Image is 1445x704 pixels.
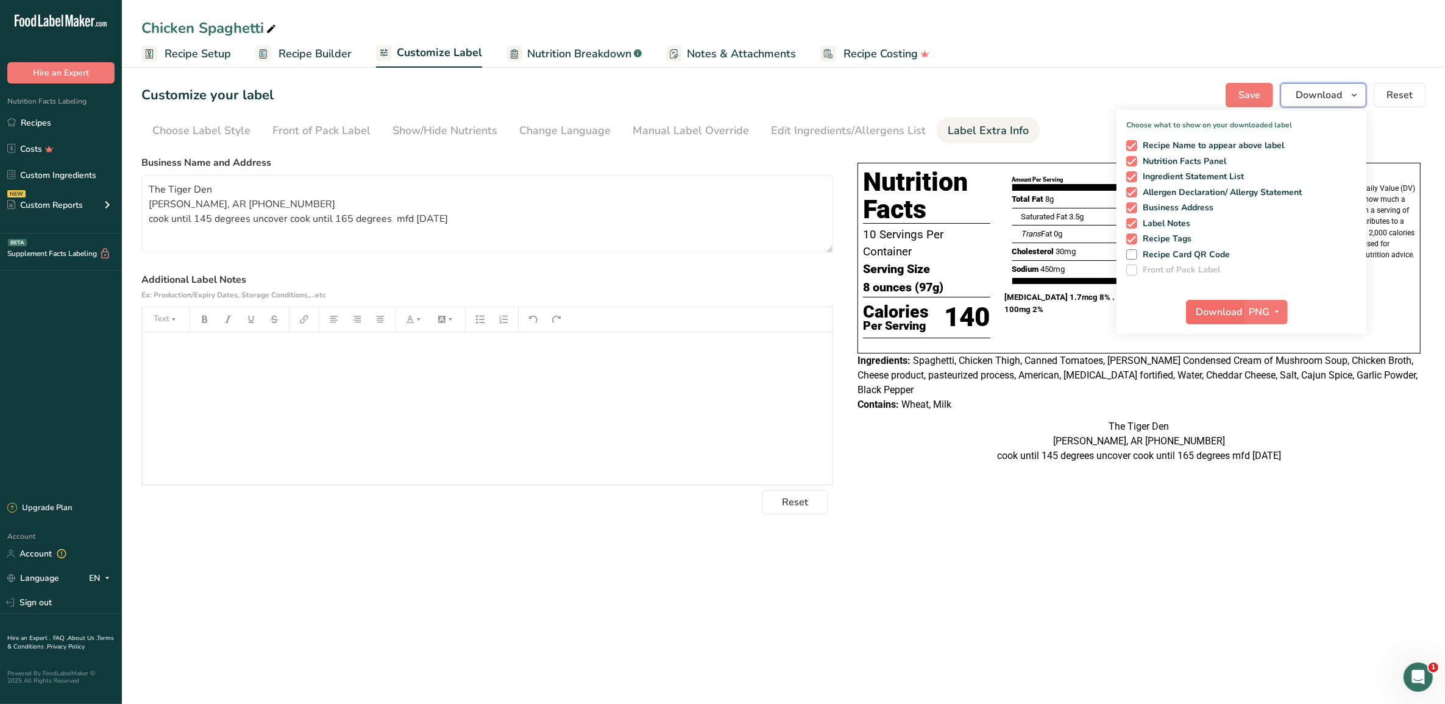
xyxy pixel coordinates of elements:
[7,199,83,212] div: Custom Reports
[1012,265,1039,274] span: Sodium
[8,239,27,246] div: BETA
[506,40,642,68] a: Nutrition Breakdown
[392,123,497,139] div: Show/Hide Nutrients
[1335,183,1415,260] p: * The % Daily Value (DV) tells you how much a nutrient in a serving of food contributes to a dail...
[1054,229,1062,238] span: 0g
[147,310,184,329] button: Text
[782,495,808,510] span: Reset
[1429,663,1438,672] span: 1
[68,634,97,642] a: About Us .
[1238,88,1260,102] span: Save
[762,490,828,514] button: Reset
[53,634,68,642] a: FAQ .
[152,123,250,139] div: Choose Label Style
[948,123,1029,139] div: Label Extra Info
[1012,247,1054,256] span: Cholesterol
[633,123,749,139] div: Manual Label Override
[901,399,951,410] span: Wheat, Milk
[863,168,990,224] h1: Nutrition Facts
[272,123,371,139] div: Front of Pack Label
[857,419,1421,463] div: The Tiger Den [PERSON_NAME], AR [PHONE_NUMBER] cook until 145 degrees uncover cook until 165 degr...
[1137,202,1214,213] span: Business Address
[1012,194,1044,204] span: Total Fat
[7,634,51,642] a: Hire an Expert .
[666,40,796,68] a: Notes & Attachments
[1137,233,1192,244] span: Recipe Tags
[1021,229,1052,238] span: Fat
[857,355,1418,396] span: Spaghetti, Chicken Thigh, Canned Tomatoes, [PERSON_NAME] Condensed Cream of Mushroom Soup, Chicke...
[527,46,631,62] span: Nutrition Breakdown
[7,502,72,514] div: Upgrade Plan
[376,39,482,68] a: Customize Label
[519,123,611,139] div: Change Language
[7,567,59,589] a: Language
[141,40,231,68] a: Recipe Setup
[1021,212,1067,221] span: Saturated Fat
[255,40,352,68] a: Recipe Builder
[1056,247,1076,256] span: 30mg
[1137,187,1302,198] span: Allergen Declaration/ Allergy Statement
[7,670,115,684] div: Powered By FoodLabelMaker © 2025 All Rights Reserved
[1374,83,1425,107] button: Reset
[771,123,926,139] div: Edit Ingredients/Allergens List
[141,272,833,302] label: Additional Label Notes
[1041,265,1065,274] span: 450mg
[820,40,929,68] a: Recipe Costing
[1137,140,1285,151] span: Recipe Name to appear above label
[1117,110,1366,130] p: Choose what to show on your downloaded label
[1137,156,1227,167] span: Nutrition Facts Panel
[1005,291,1321,316] p: [MEDICAL_DATA] 1.7mcg 8% . Calcium 190mg 15% . Iron 0.5mg 2% . Potassium 100mg 2%
[1137,218,1191,229] span: Label Notes
[141,85,274,105] h1: Customize your label
[1280,83,1366,107] button: Download
[863,226,990,260] p: 10 Servings Per Container
[1404,663,1433,692] iframe: Intercom live chat
[1137,265,1221,276] span: Front of Pack Label
[1296,88,1342,102] span: Download
[47,642,85,651] a: Privacy Policy
[89,571,115,586] div: EN
[1386,88,1413,102] span: Reset
[687,46,796,62] span: Notes & Attachments
[7,634,114,651] a: Terms & Conditions .
[1246,300,1288,324] button: PNG
[1021,229,1041,238] i: Trans
[1249,305,1270,319] span: PNG
[7,190,26,197] div: NEW
[141,17,279,39] div: Chicken Spaghetti
[863,279,943,297] span: 8 ounces (97g)
[1226,83,1273,107] button: Save
[1012,176,1063,184] div: Amount Per Serving
[843,46,918,62] span: Recipe Costing
[1196,305,1243,319] span: Download
[863,321,929,331] p: Per Serving
[863,260,930,279] span: Serving Size
[1069,212,1084,221] span: 3.5g
[945,297,990,338] p: 140
[857,399,899,410] span: Contains:
[1186,300,1246,324] button: Download
[863,303,929,321] p: Calories
[279,46,352,62] span: Recipe Builder
[141,290,326,300] span: Ex: Production/Expiry Dates, Storage Conditions,...etc
[165,46,231,62] span: Recipe Setup
[1137,171,1244,182] span: Ingredient Statement List
[141,155,833,170] label: Business Name and Address
[857,355,911,366] span: Ingredients:
[1046,194,1054,204] span: 8g
[7,62,115,84] button: Hire an Expert
[397,44,482,61] span: Customize Label
[1137,249,1230,260] span: Recipe Card QR Code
